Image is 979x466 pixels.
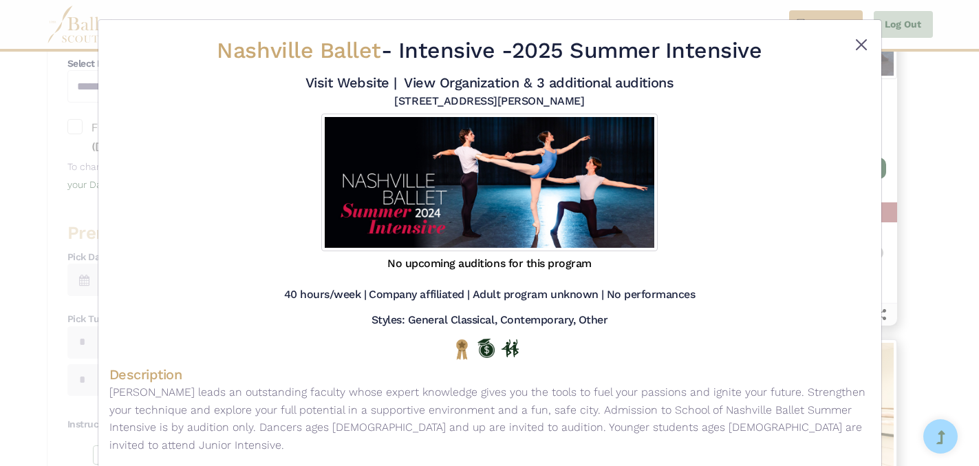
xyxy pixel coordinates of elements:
[372,313,608,328] h5: Styles: General Classical, Contemporary, Other
[404,74,674,91] a: View Organization & 3 additional auditions
[369,288,469,302] h5: Company affiliated |
[321,114,658,251] img: Logo
[217,37,380,63] span: Nashville Ballet
[453,339,471,360] img: National
[284,288,367,302] h5: 40 hours/week |
[607,288,696,302] h5: No performances
[473,288,604,302] h5: Adult program unknown |
[853,36,870,53] button: Close
[502,339,519,357] img: In Person
[173,36,807,65] h2: - 2025 Summer Intensive
[394,94,584,109] h5: [STREET_ADDRESS][PERSON_NAME]
[387,257,592,271] h5: No upcoming auditions for this program
[109,383,870,454] p: [PERSON_NAME] leads an outstanding faculty whose expert knowledge gives you the tools to fuel you...
[477,339,495,358] img: Offers Scholarship
[398,37,512,63] span: Intensive -
[305,74,397,91] a: Visit Website |
[109,366,870,383] h4: Description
